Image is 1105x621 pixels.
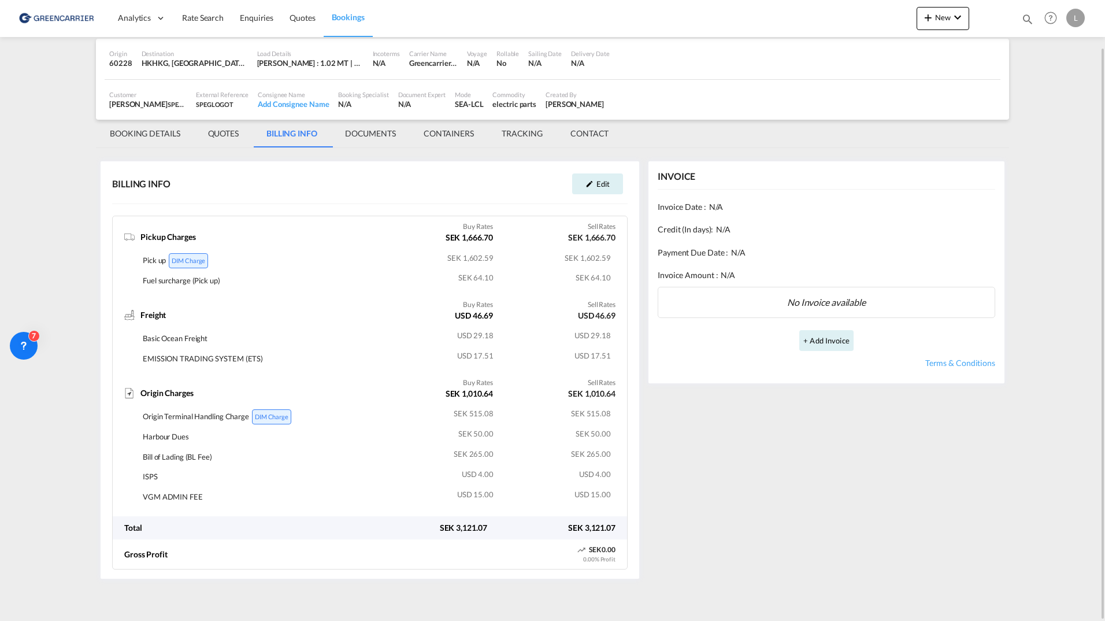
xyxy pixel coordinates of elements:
[951,10,965,24] md-icon: icon-chevron-down
[463,222,492,232] label: Buy Rates
[331,120,410,147] md-tab-item: DOCUMENTS
[140,387,194,399] span: Origin Charges
[463,300,492,310] label: Buy Rates
[142,49,248,58] div: Destination
[496,49,519,58] div: Rollable
[124,549,168,560] div: Gross Profit
[488,120,557,147] md-tab-item: TRACKING
[338,90,388,99] div: Booking Specialist
[574,351,611,360] span: USD 17.51
[373,58,386,68] div: N/A
[12,12,264,24] body: Editor, editor2
[143,276,220,285] span: Fuel surcharge (Pick up)
[398,99,446,109] div: N/A
[578,310,615,324] div: USD 46.69
[799,330,854,351] button: + Add Invoice
[528,58,562,68] div: N/A
[921,10,935,24] md-icon: icon-plus 400-fg
[409,49,458,58] div: Carrier Name
[109,58,132,68] div: 60228
[588,300,615,310] label: Sell Rates
[572,173,623,194] button: icon-pencilEdit
[338,99,388,109] div: N/A
[140,309,166,321] span: Freight
[1041,8,1066,29] div: Help
[568,388,615,402] div: SEK 1,010.64
[196,101,233,108] span: SPEGLOGOT
[168,99,266,109] span: SPEDMAN GLOBAL LOGISTICS AB
[528,49,562,58] div: Sailing Date
[492,99,536,109] div: electric parts
[557,120,622,147] md-tab-item: CONTACT
[585,180,594,188] md-icon: icon-pencil
[917,7,969,30] button: icon-plus 400-fgNewicon-chevron-down
[462,470,494,479] span: USD 4.00
[546,99,604,109] div: Alf Wassberg
[574,490,611,499] span: USD 15.00
[1066,9,1085,27] div: L
[143,334,207,343] span: Basic Ocean Freight
[576,429,611,438] span: SEK 50.00
[457,351,494,360] span: USD 17.51
[457,331,494,340] span: USD 29.18
[731,247,746,258] span: N/A
[721,269,735,281] span: N/A
[252,409,291,424] div: DIM Charge
[194,120,253,147] md-tab-item: QUOTES
[113,522,370,534] div: Total
[143,432,189,441] span: Harbour Dues
[546,90,604,99] div: Created By
[574,331,611,340] span: USD 29.18
[577,545,586,555] md-icon: icon-trending-up
[96,120,194,147] md-tab-item: BOOKING DETAILS
[143,472,158,481] span: ISPS
[571,409,611,418] span: SEK 515.08
[1021,13,1034,30] div: icon-magnify
[447,253,494,263] span: SEK 1,602.59
[140,231,196,243] span: Pickup Charges
[182,13,224,23] span: Rate Search
[492,90,536,99] div: Commodity
[658,264,995,287] div: Invoice Amount :
[446,388,493,402] div: SEK 1,010.64
[455,99,483,109] div: SEA-LCL
[258,99,329,109] div: Add Consignee Name
[109,99,187,109] div: [PERSON_NAME]
[409,58,458,68] div: Greencarrier Consolidator
[290,13,315,23] span: Quotes
[454,409,494,418] span: SEK 515.08
[196,90,249,99] div: External Reference
[658,241,995,264] div: Payment Due Date :
[112,178,170,190] div: BILLING INFO
[454,449,494,459] span: SEK 265.00
[571,449,611,459] span: SEK 265.00
[373,49,400,58] div: Incoterms
[568,232,615,246] div: SEK 1,666.70
[398,90,446,99] div: Document Expert
[17,5,95,31] img: 609dfd708afe11efa14177256b0082fb.png
[332,12,365,22] span: Bookings
[576,273,611,282] span: SEK 64.10
[169,253,208,268] div: DIM Charge
[143,492,203,501] span: VGM ADMIN FEE
[258,90,329,99] div: Consignee Name
[588,378,615,388] label: Sell Rates
[143,452,212,461] span: Bill of Lading (BL Fee)
[257,49,364,58] div: Load Details
[467,49,487,58] div: Voyage
[118,12,151,24] span: Analytics
[583,555,615,563] div: 0.00% Profit
[658,195,995,219] div: Invoice Date :
[455,310,492,324] div: USD 46.69
[499,522,628,534] div: SEK 3,121.07
[109,90,187,99] div: Customer
[571,49,610,58] div: Delivery Date
[496,58,519,68] div: No
[463,378,492,388] label: Buy Rates
[709,201,724,213] span: N/A
[109,49,132,58] div: Origin
[446,232,493,246] div: SEK 1,666.70
[458,273,494,282] span: SEK 64.10
[143,354,263,363] span: EMISSION TRADING SYSTEM (ETS)
[658,218,995,241] div: Credit (In days):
